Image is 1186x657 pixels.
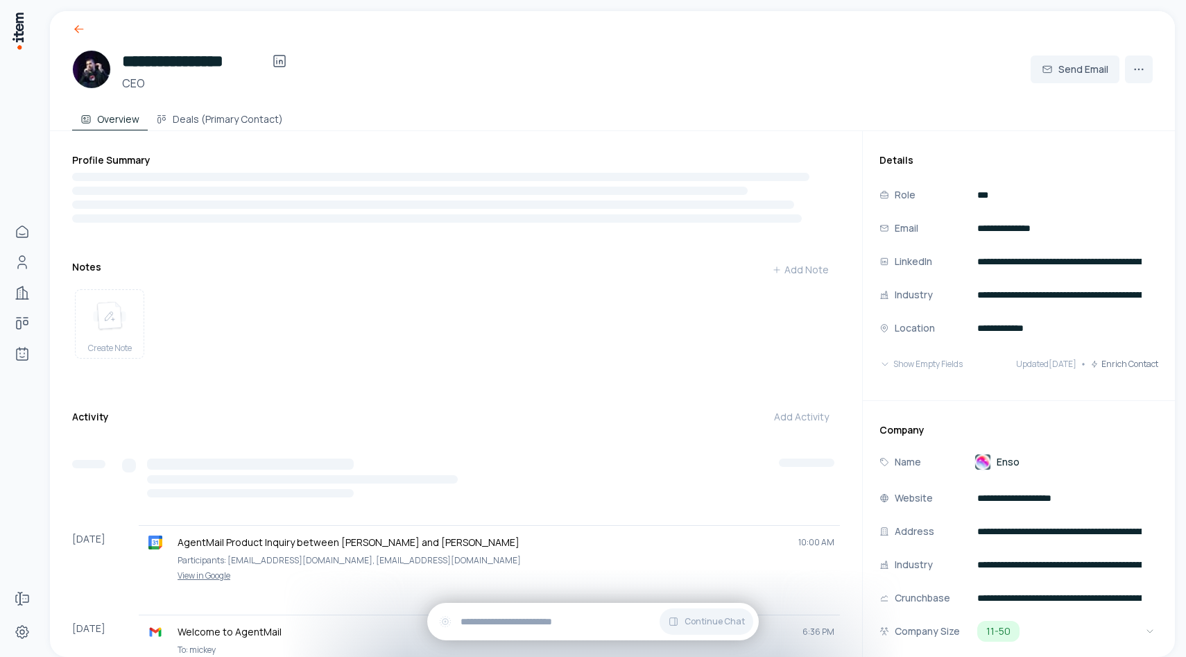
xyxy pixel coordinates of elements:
a: Companies [8,279,36,307]
button: Deals (Primary Contact) [148,103,291,130]
h3: CEO [122,75,293,92]
p: Welcome to AgentMail [178,625,791,639]
button: Continue Chat [660,608,753,635]
button: Send Email [1031,56,1119,83]
p: Address [895,524,934,539]
h3: Profile Summary [72,153,840,167]
a: Home [8,218,36,246]
p: Industry [895,557,933,572]
span: Continue Chat [685,616,745,627]
h3: Activity [72,410,109,424]
a: Agents [8,340,36,368]
div: [DATE] [72,525,139,587]
span: Enso [997,455,1020,469]
h3: Notes [72,260,101,274]
button: Enrich Contact [1090,350,1158,378]
p: LinkedIn [895,254,932,269]
img: Enso [974,454,991,470]
a: deals [8,309,36,337]
h3: Details [879,153,1158,167]
button: create noteCreate Note [75,289,144,359]
button: More actions [1125,56,1153,83]
p: Industry [895,287,933,302]
a: Contacts [8,248,36,276]
p: Email [895,221,918,236]
a: Enso [974,454,1020,470]
img: Mickey Haslavsky [72,50,111,89]
div: Continue Chat [427,603,759,640]
a: Forms [8,585,36,613]
span: 6:36 PM [802,626,834,638]
p: Location [895,321,935,336]
p: Participants: [EMAIL_ADDRESS][DOMAIN_NAME], [EMAIL_ADDRESS][DOMAIN_NAME] [178,554,834,568]
a: View in Google [144,570,834,581]
a: Settings [8,618,36,646]
p: Name [895,454,921,470]
h3: Company [879,423,1158,437]
span: 10:00 AM [798,537,834,548]
p: Role [895,187,916,203]
img: create note [93,301,126,332]
button: Add Note [761,256,840,284]
img: gmail logo [148,625,162,639]
div: Add Note [772,263,829,277]
img: Item Brain Logo [11,11,25,51]
p: Company Size [895,624,960,639]
span: Send Email [1058,62,1108,76]
span: Create Note [88,343,132,354]
button: Add Activity [763,403,840,431]
img: gcal logo [148,536,162,549]
button: Show Empty Fields [879,350,963,378]
span: Updated [DATE] [1016,359,1076,370]
p: AgentMail Product Inquiry between [PERSON_NAME] and [PERSON_NAME] [178,536,787,549]
p: Crunchbase [895,590,950,606]
p: Website [895,490,933,506]
button: Overview [72,103,148,130]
